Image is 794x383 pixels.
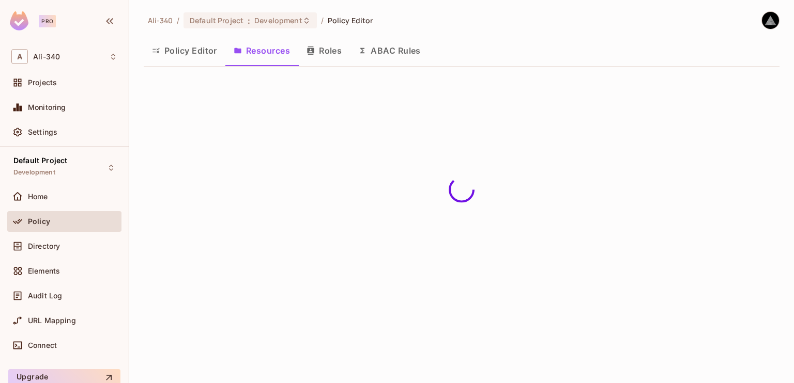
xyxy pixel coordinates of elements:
[247,17,251,25] span: :
[28,292,62,300] span: Audit Log
[33,53,60,61] span: Workspace: Ali-340
[28,267,60,275] span: Elements
[28,341,57,349] span: Connect
[190,15,243,25] span: Default Project
[254,15,302,25] span: Development
[11,49,28,64] span: A
[28,217,50,226] span: Policy
[177,15,179,25] li: /
[762,12,779,29] img: Ali Hussein
[28,103,66,111] span: Monitoring
[28,128,57,136] span: Settings
[328,15,373,25] span: Policy Editor
[298,38,350,63] button: Roles
[28,193,48,201] span: Home
[350,38,429,63] button: ABAC Rules
[225,38,298,63] button: Resources
[28,316,76,325] span: URL Mapping
[28,242,60,250] span: Directory
[144,38,225,63] button: Policy Editor
[148,15,173,25] span: the active workspace
[39,15,56,27] div: Pro
[13,168,55,177] span: Development
[321,15,324,25] li: /
[13,156,67,165] span: Default Project
[28,78,57,87] span: Projects
[10,11,28,30] img: SReyMgAAAABJRU5ErkJggg==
